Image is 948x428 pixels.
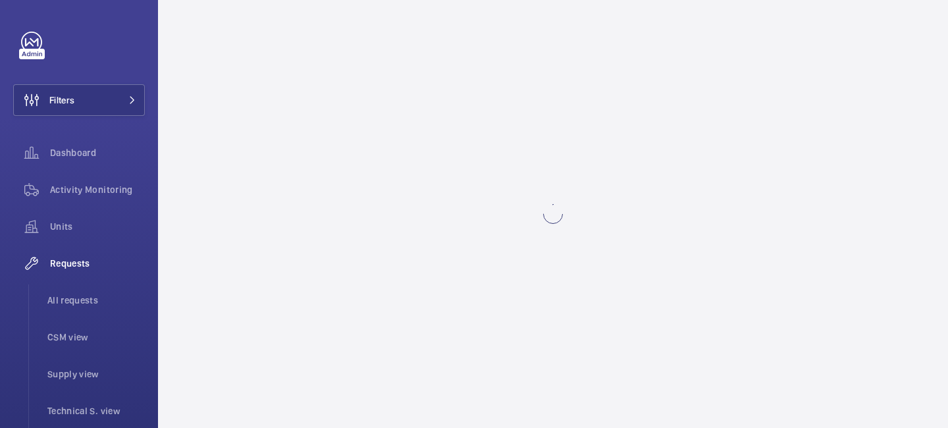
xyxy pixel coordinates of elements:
[47,331,145,344] span: CSM view
[47,404,145,417] span: Technical S. view
[47,294,145,307] span: All requests
[50,220,145,233] span: Units
[50,257,145,270] span: Requests
[49,94,74,107] span: Filters
[13,84,145,116] button: Filters
[47,367,145,381] span: Supply view
[50,146,145,159] span: Dashboard
[50,183,145,196] span: Activity Monitoring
